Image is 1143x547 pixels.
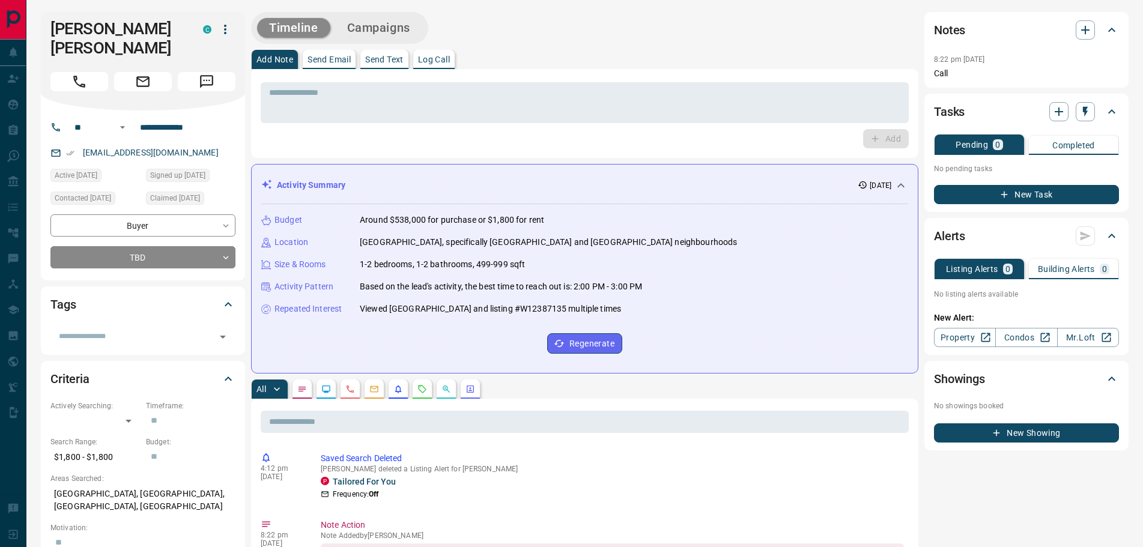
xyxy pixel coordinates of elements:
[934,67,1119,80] p: Call
[934,97,1119,126] div: Tasks
[934,328,996,347] a: Property
[146,400,235,411] p: Timeframe:
[83,148,219,157] a: [EMAIL_ADDRESS][DOMAIN_NAME]
[261,531,303,539] p: 8:22 pm
[934,16,1119,44] div: Notes
[50,522,235,533] p: Motivation:
[995,328,1057,347] a: Condos
[257,18,330,38] button: Timeline
[934,364,1119,393] div: Showings
[393,384,403,394] svg: Listing Alerts
[1038,265,1095,273] p: Building Alerts
[547,333,622,354] button: Regenerate
[934,20,965,40] h2: Notes
[50,295,76,314] h2: Tags
[365,55,404,64] p: Send Text
[360,214,544,226] p: Around $538,000 for purchase or $1,800 for rent
[55,192,111,204] span: Contacted [DATE]
[146,192,235,208] div: Sun Sep 07 2025
[50,400,140,411] p: Actively Searching:
[50,246,235,268] div: TBD
[214,328,231,345] button: Open
[297,384,307,394] svg: Notes
[441,384,451,394] svg: Opportunities
[277,179,345,192] p: Activity Summary
[256,385,266,393] p: All
[261,473,303,481] p: [DATE]
[146,169,235,186] div: Sun Sep 07 2025
[321,452,904,465] p: Saved Search Deleted
[321,519,904,531] p: Note Action
[333,489,378,500] p: Frequency:
[934,226,965,246] h2: Alerts
[146,437,235,447] p: Budget:
[360,303,621,315] p: Viewed [GEOGRAPHIC_DATA] and listing #W12387135 multiple times
[1057,328,1119,347] a: Mr.Loft
[150,169,205,181] span: Signed up [DATE]
[321,477,329,485] div: property.ca
[934,160,1119,178] p: No pending tasks
[114,72,172,91] span: Email
[1052,141,1095,150] p: Completed
[360,280,642,293] p: Based on the lead's activity, the best time to reach out is: 2:00 PM - 3:00 PM
[369,384,379,394] svg: Emails
[50,290,235,319] div: Tags
[274,303,342,315] p: Repeated Interest
[946,265,998,273] p: Listing Alerts
[333,477,396,486] a: Tailored For You
[934,185,1119,204] button: New Task
[50,214,235,237] div: Buyer
[261,464,303,473] p: 4:12 pm
[369,490,378,498] strong: Off
[956,141,988,149] p: Pending
[55,169,97,181] span: Active [DATE]
[934,289,1119,300] p: No listing alerts available
[417,384,427,394] svg: Requests
[934,400,1119,411] p: No showings booked
[50,437,140,447] p: Search Range:
[178,72,235,91] span: Message
[1005,265,1010,273] p: 0
[360,236,737,249] p: [GEOGRAPHIC_DATA], specifically [GEOGRAPHIC_DATA] and [GEOGRAPHIC_DATA] neighbourhoods
[50,484,235,516] p: [GEOGRAPHIC_DATA], [GEOGRAPHIC_DATA], [GEOGRAPHIC_DATA], [GEOGRAPHIC_DATA]
[870,180,891,191] p: [DATE]
[274,214,302,226] p: Budget
[345,384,355,394] svg: Calls
[465,384,475,394] svg: Agent Actions
[66,149,74,157] svg: Email Verified
[934,222,1119,250] div: Alerts
[274,258,326,271] p: Size & Rooms
[934,102,965,121] h2: Tasks
[335,18,422,38] button: Campaigns
[150,192,200,204] span: Claimed [DATE]
[995,141,1000,149] p: 0
[360,258,525,271] p: 1-2 bedrooms, 1-2 bathrooms, 499-999 sqft
[934,55,985,64] p: 8:22 pm [DATE]
[50,192,140,208] div: Sun Sep 07 2025
[50,169,140,186] div: Sun Sep 07 2025
[50,72,108,91] span: Call
[934,312,1119,324] p: New Alert:
[50,19,185,58] h1: [PERSON_NAME] [PERSON_NAME]
[50,369,89,388] h2: Criteria
[50,364,235,393] div: Criteria
[321,531,904,540] p: Note Added by [PERSON_NAME]
[261,174,908,196] div: Activity Summary[DATE]
[418,55,450,64] p: Log Call
[274,280,333,293] p: Activity Pattern
[50,447,140,467] p: $1,800 - $1,800
[274,236,308,249] p: Location
[934,369,985,388] h2: Showings
[308,55,351,64] p: Send Email
[321,384,331,394] svg: Lead Browsing Activity
[256,55,293,64] p: Add Note
[115,120,130,134] button: Open
[934,423,1119,443] button: New Showing
[1102,265,1107,273] p: 0
[321,465,904,473] p: [PERSON_NAME] deleted a Listing Alert for [PERSON_NAME]
[203,25,211,34] div: condos.ca
[50,473,235,484] p: Areas Searched:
